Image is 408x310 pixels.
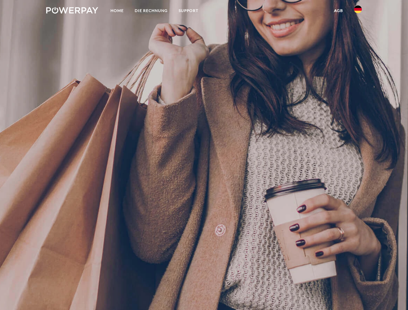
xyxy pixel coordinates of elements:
[129,5,173,16] a: DIE RECHNUNG
[354,5,362,13] img: de
[46,7,98,14] img: logo-powerpay-white.svg
[173,5,204,16] a: SUPPORT
[329,5,349,16] a: agb
[105,5,129,16] a: Home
